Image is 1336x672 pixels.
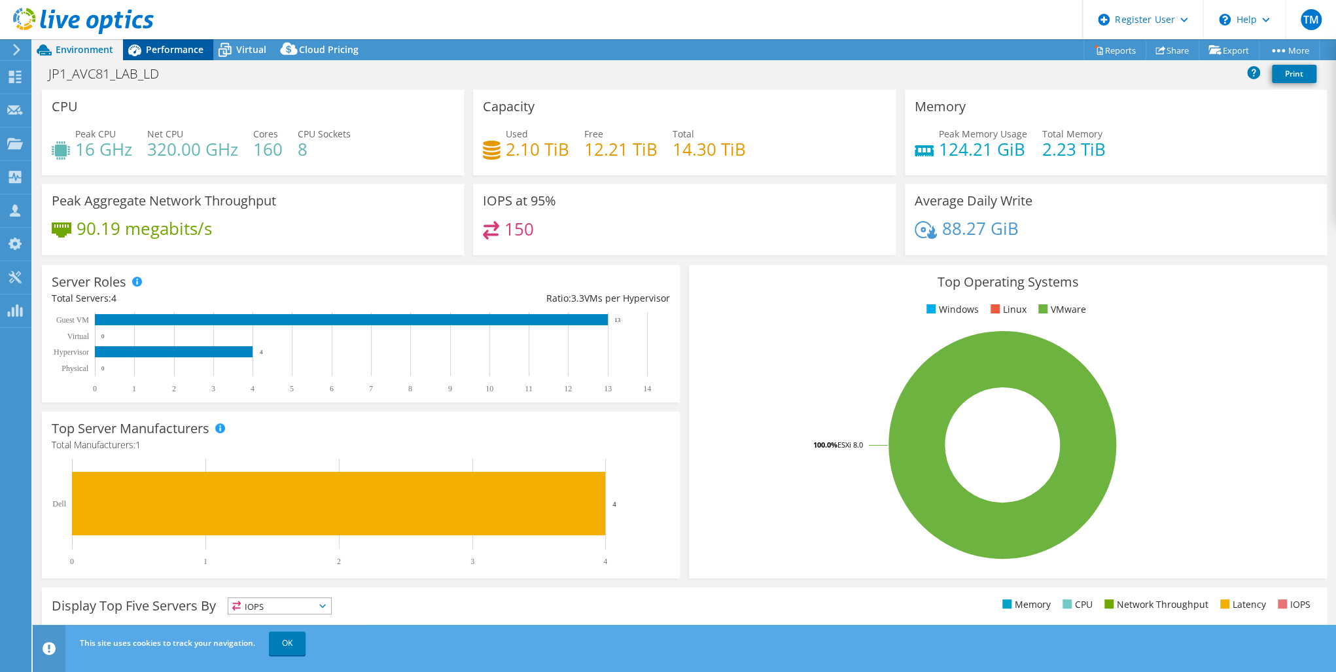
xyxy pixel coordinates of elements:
h3: Memory [915,99,966,114]
h4: Total Manufacturers: [52,438,670,452]
a: Print [1272,65,1316,83]
text: 0 [101,333,105,340]
h3: CPU [52,99,78,114]
span: Environment [56,43,113,56]
span: CPU Sockets [298,128,351,140]
text: 4 [260,349,263,355]
h1: JP1_AVC81_LAB_LD [43,67,179,81]
text: 13 [604,384,612,393]
h4: 2.23 TiB [1042,142,1106,156]
span: Cores [253,128,278,140]
li: Latency [1217,597,1266,612]
text: 4 [603,557,607,566]
a: OK [269,631,306,655]
span: Total [673,128,694,140]
a: Export [1199,40,1259,60]
span: Performance [146,43,203,56]
svg: \n [1219,14,1231,26]
text: 5 [290,384,294,393]
text: 3 [470,557,474,566]
li: IOPS [1274,597,1310,612]
text: 1 [203,557,207,566]
text: 7 [369,384,373,393]
h4: 12.21 TiB [584,142,658,156]
h4: 90.19 megabits/s [77,221,212,236]
text: Hypervisor [54,347,89,357]
li: VMware [1035,302,1086,317]
h4: 16 GHz [75,142,132,156]
h4: 320.00 GHz [147,142,238,156]
text: 2 [337,557,341,566]
text: Physical [62,364,88,373]
li: CPU [1059,597,1093,612]
h4: 8 [298,142,351,156]
tspan: 100.0% [813,440,837,450]
h3: IOPS at 95% [483,194,556,208]
a: Reports [1083,40,1146,60]
text: 2 [172,384,176,393]
tspan: ESXi 8.0 [837,440,863,450]
li: Windows [923,302,979,317]
text: 10 [485,384,493,393]
span: Free [584,128,603,140]
span: Net CPU [147,128,183,140]
text: Virtual [67,332,90,341]
text: 12 [564,384,572,393]
span: Peak CPU [75,128,116,140]
h4: 150 [504,222,534,236]
h3: Top Server Manufacturers [52,421,209,436]
a: Share [1146,40,1199,60]
h4: 160 [253,142,283,156]
div: Ratio: VMs per Hypervisor [360,291,669,306]
text: 0 [70,557,74,566]
text: Dell [52,499,66,508]
span: TM [1301,9,1322,30]
span: 3.3 [571,292,584,304]
text: 4 [612,500,616,508]
text: 3 [211,384,215,393]
span: Peak Memory Usage [939,128,1027,140]
div: Total Servers: [52,291,360,306]
span: 4 [111,292,116,304]
text: 8 [408,384,412,393]
text: Guest VM [56,315,89,325]
h3: Server Roles [52,275,126,289]
span: This site uses cookies to track your navigation. [80,637,255,648]
text: 0 [93,384,97,393]
h4: 88.27 GiB [942,221,1019,236]
text: 6 [330,384,334,393]
span: Virtual [236,43,266,56]
h4: 14.30 TiB [673,142,746,156]
span: IOPS [228,598,331,614]
span: Cloud Pricing [299,43,359,56]
span: 1 [135,438,141,451]
text: 14 [643,384,651,393]
text: 4 [251,384,255,393]
h4: 124.21 GiB [939,142,1027,156]
li: Memory [999,597,1051,612]
text: 1 [132,384,136,393]
h3: Capacity [483,99,535,114]
text: 13 [614,317,621,323]
h3: Top Operating Systems [699,275,1317,289]
a: More [1259,40,1320,60]
span: Used [506,128,528,140]
h3: Peak Aggregate Network Throughput [52,194,276,208]
h4: 2.10 TiB [506,142,569,156]
text: 11 [525,384,533,393]
h3: Average Daily Write [915,194,1032,208]
li: Network Throughput [1101,597,1208,612]
li: Linux [987,302,1027,317]
text: 0 [101,365,105,372]
span: Total Memory [1042,128,1102,140]
text: 9 [448,384,452,393]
